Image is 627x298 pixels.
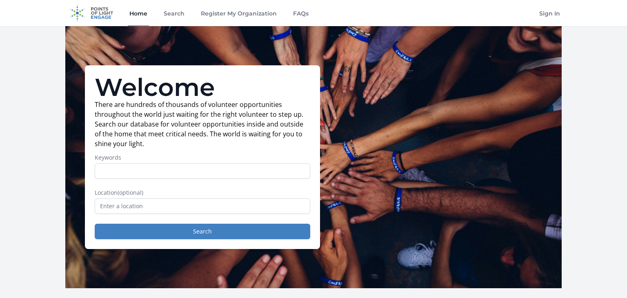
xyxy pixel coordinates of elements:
label: Keywords [95,153,310,162]
span: (optional) [118,189,143,196]
h1: Welcome [95,75,310,100]
button: Search [95,224,310,239]
p: There are hundreds of thousands of volunteer opportunities throughout the world just waiting for ... [95,100,310,149]
input: Enter a location [95,198,310,214]
label: Location [95,189,310,197]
